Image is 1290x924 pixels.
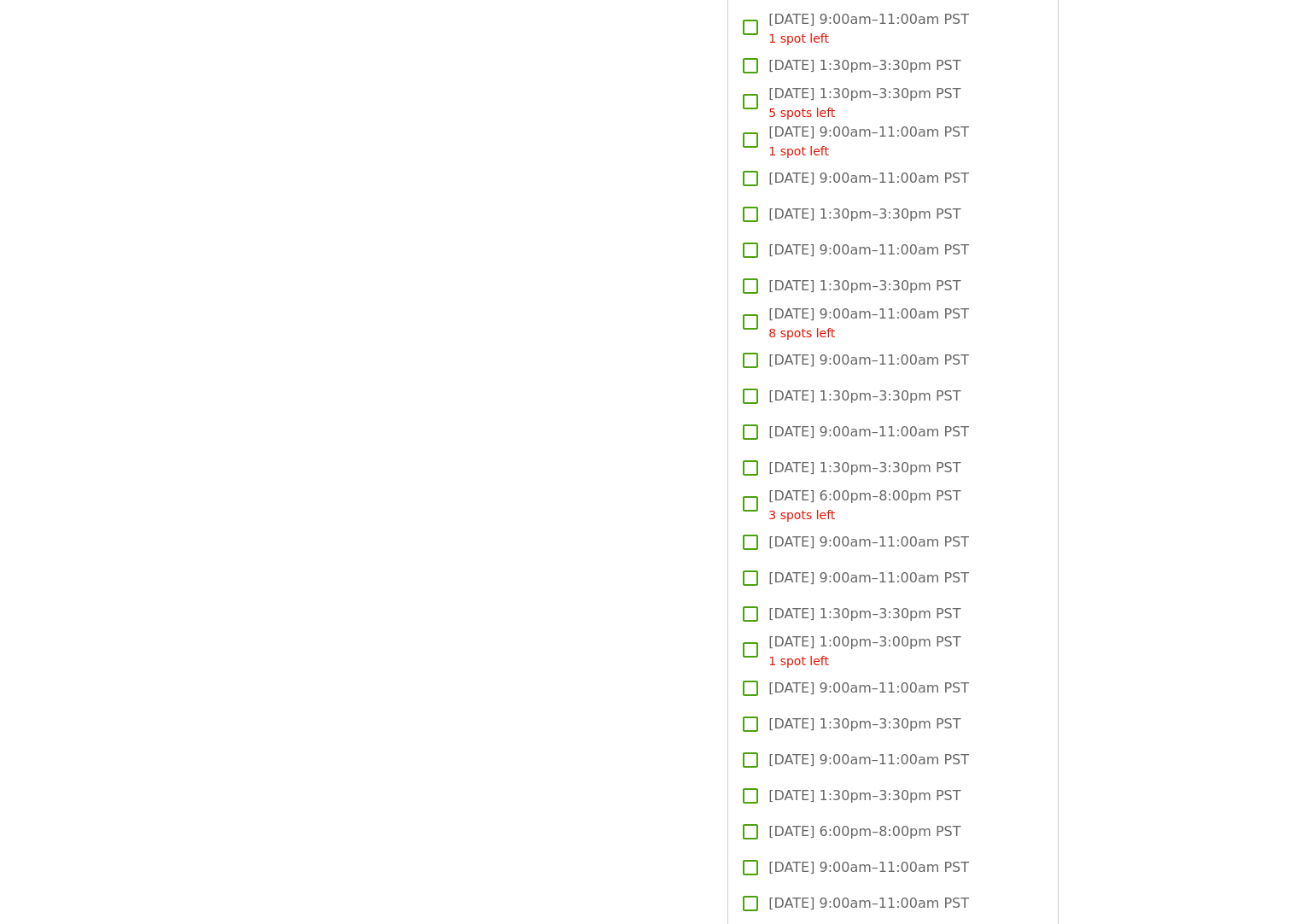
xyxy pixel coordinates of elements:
span: [DATE] 9:00am–11:00am PST [768,168,969,189]
span: [DATE] 9:00am–11:00am PST [768,568,969,588]
span: [DATE] 9:00am–11:00am PST [768,240,969,260]
span: [DATE] 1:30pm–3:30pm PST [768,714,960,734]
span: 1 spot left [768,654,829,668]
span: [DATE] 9:00am–11:00am PST [768,122,969,161]
span: [DATE] 1:30pm–3:30pm PST [768,786,960,806]
span: [DATE] 9:00am–11:00am PST [768,678,969,699]
span: [DATE] 1:00pm–3:00pm PST [768,632,960,670]
span: [DATE] 1:30pm–3:30pm PST [768,204,960,225]
span: [DATE] 9:00am–11:00am PST [768,422,969,442]
span: [DATE] 1:30pm–3:30pm PST [768,604,960,624]
span: [DATE] 9:00am–11:00am PST [768,857,969,878]
span: 3 spots left [768,508,835,522]
span: 1 spot left [768,144,829,158]
span: [DATE] 1:30pm–3:30pm PST [768,386,960,406]
span: [DATE] 9:00am–11:00am PST [768,750,969,770]
span: [DATE] 9:00am–11:00am PST [768,893,969,914]
span: [DATE] 1:30pm–3:30pm PST [768,84,960,122]
span: [DATE] 1:30pm–3:30pm PST [768,458,960,478]
span: [DATE] 9:00am–11:00am PST [768,350,969,371]
span: [DATE] 9:00am–11:00am PST [768,304,969,342]
span: [DATE] 6:00pm–8:00pm PST [768,822,960,842]
span: [DATE] 1:30pm–3:30pm PST [768,276,960,296]
span: [DATE] 6:00pm–8:00pm PST [768,486,960,524]
span: 1 spot left [768,32,829,45]
span: [DATE] 9:00am–11:00am PST [768,9,969,48]
span: [DATE] 9:00am–11:00am PST [768,532,969,553]
span: 8 spots left [768,326,835,340]
span: [DATE] 1:30pm–3:30pm PST [768,56,960,76]
span: 5 spots left [768,106,835,120]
